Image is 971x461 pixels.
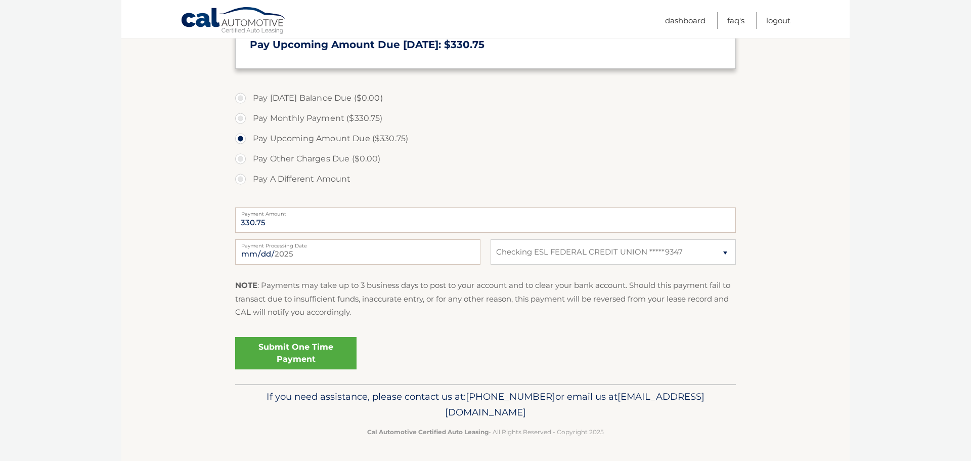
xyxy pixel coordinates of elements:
[235,169,736,189] label: Pay A Different Amount
[235,207,736,216] label: Payment Amount
[242,389,729,421] p: If you need assistance, please contact us at: or email us at
[250,38,721,51] h3: Pay Upcoming Amount Due [DATE]: $330.75
[665,12,705,29] a: Dashboard
[766,12,790,29] a: Logout
[235,88,736,108] label: Pay [DATE] Balance Due ($0.00)
[235,149,736,169] label: Pay Other Charges Due ($0.00)
[242,427,729,437] p: - All Rights Reserved - Copyright 2025
[235,279,736,319] p: : Payments may take up to 3 business days to post to your account and to clear your bank account....
[235,207,736,233] input: Payment Amount
[181,7,287,36] a: Cal Automotive
[235,280,257,290] strong: NOTE
[727,12,744,29] a: FAQ's
[466,391,555,402] span: [PHONE_NUMBER]
[235,337,357,369] a: Submit One Time Payment
[235,108,736,129] label: Pay Monthly Payment ($330.75)
[367,428,489,436] strong: Cal Automotive Certified Auto Leasing
[235,239,480,265] input: Payment Date
[235,129,736,149] label: Pay Upcoming Amount Due ($330.75)
[235,239,480,247] label: Payment Processing Date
